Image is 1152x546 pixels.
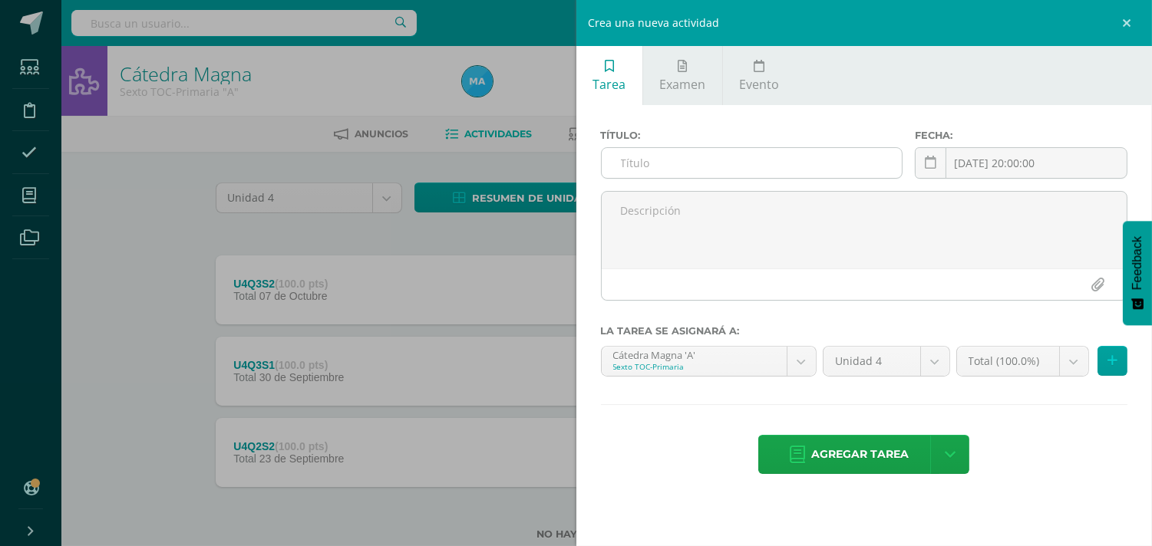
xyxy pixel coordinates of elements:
[739,76,779,93] span: Evento
[602,347,816,376] a: Cátedra Magna 'A'Sexto TOC-Primaria
[659,76,705,93] span: Examen
[576,46,642,105] a: Tarea
[602,148,903,178] input: Título
[613,361,775,372] div: Sexto TOC-Primaria
[601,325,1128,337] label: La tarea se asignará a:
[643,46,722,105] a: Examen
[613,347,775,361] div: Cátedra Magna 'A'
[835,347,909,376] span: Unidad 4
[593,76,626,93] span: Tarea
[811,436,909,473] span: Agregar tarea
[916,148,1127,178] input: Fecha de entrega
[824,347,949,376] a: Unidad 4
[1123,221,1152,325] button: Feedback - Mostrar encuesta
[957,347,1089,376] a: Total (100.0%)
[915,130,1127,141] label: Fecha:
[723,46,796,105] a: Evento
[1131,236,1144,290] span: Feedback
[601,130,903,141] label: Título:
[969,347,1048,376] span: Total (100.0%)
